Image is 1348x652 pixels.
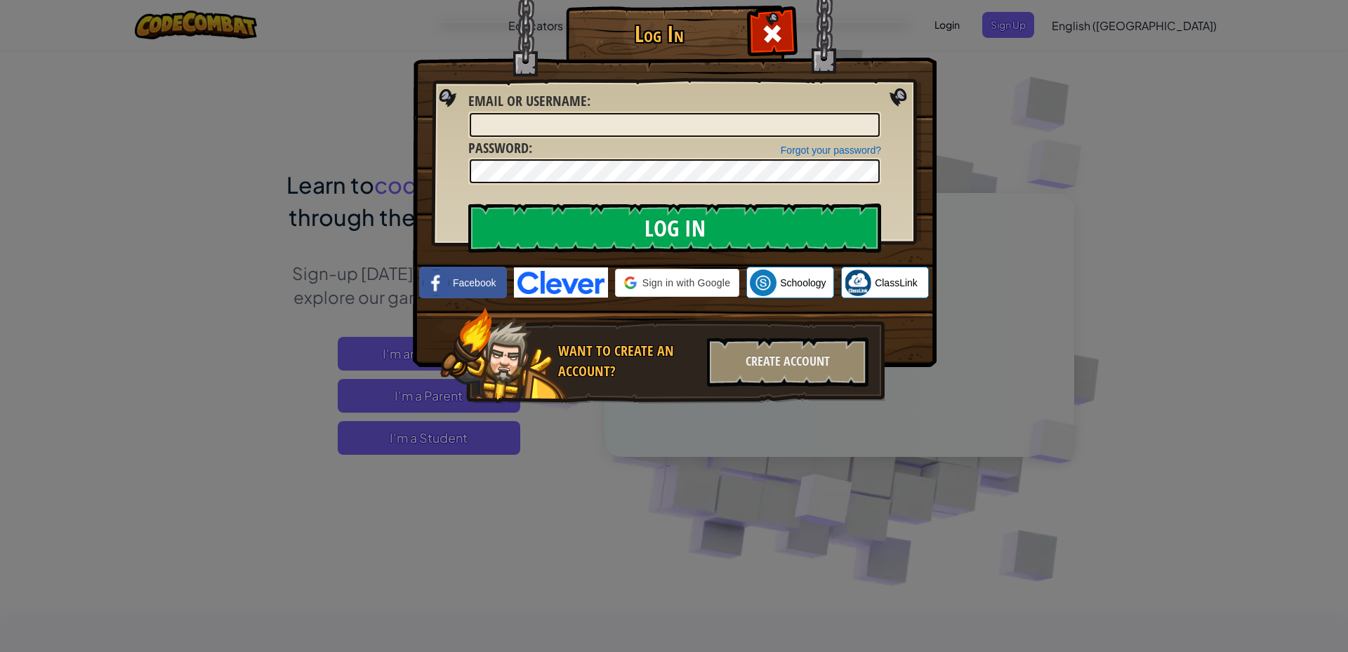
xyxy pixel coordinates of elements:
[569,22,748,46] h1: Log In
[514,267,608,298] img: clever-logo-blue.png
[453,276,496,290] span: Facebook
[642,276,730,290] span: Sign in with Google
[558,341,699,381] div: Want to create an account?
[615,269,739,297] div: Sign in with Google
[468,204,881,253] input: Log In
[707,338,868,387] div: Create Account
[468,91,590,112] label: :
[845,270,871,296] img: classlink-logo-small.png
[780,276,826,290] span: Schoology
[468,138,529,157] span: Password
[875,276,918,290] span: ClassLink
[750,270,777,296] img: schoology.png
[423,270,449,296] img: facebook_small.png
[468,91,587,110] span: Email or Username
[781,145,881,156] a: Forgot your password?
[468,138,532,159] label: :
